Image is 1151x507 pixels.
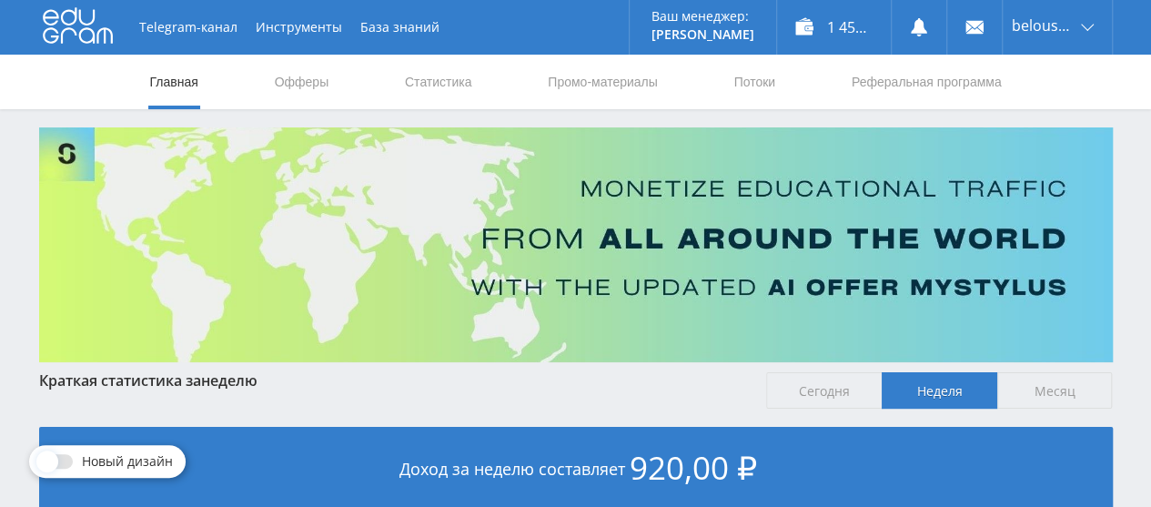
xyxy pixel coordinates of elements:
[732,55,777,109] a: Потоки
[882,372,997,409] span: Неделя
[148,55,200,109] a: Главная
[273,55,331,109] a: Офферы
[630,446,757,489] span: 920,00 ₽
[850,55,1004,109] a: Реферальная программа
[766,372,882,409] span: Сегодня
[201,370,257,390] span: неделю
[1012,18,1075,33] span: belousova1964
[651,9,754,24] p: Ваш менеджер:
[546,55,659,109] a: Промо-материалы
[82,454,173,469] span: Новый дизайн
[403,55,474,109] a: Статистика
[651,27,754,42] p: [PERSON_NAME]
[39,127,1113,362] img: Banner
[39,372,749,389] div: Краткая статистика за
[997,372,1113,409] span: Месяц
